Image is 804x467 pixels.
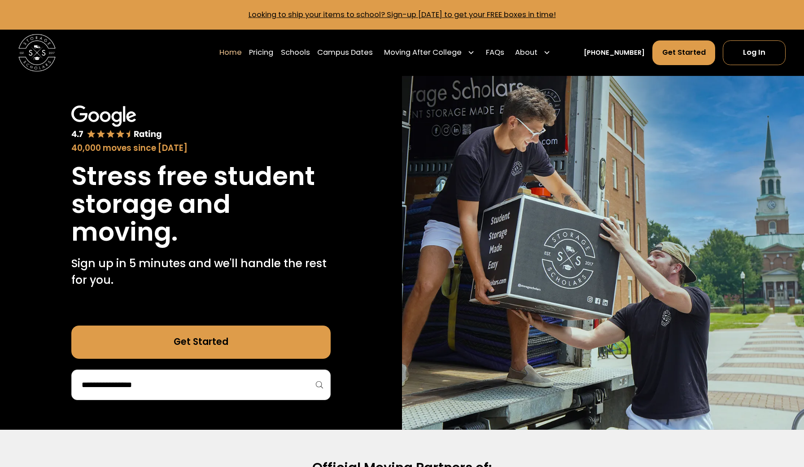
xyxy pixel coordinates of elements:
a: Campus Dates [317,40,373,66]
a: home [18,34,55,71]
h1: Stress free student storage and moving. [71,162,330,246]
a: Looking to ship your items to school? Sign-up [DATE] to get your FREE boxes in time! [249,9,556,20]
div: 40,000 moves since [DATE] [71,142,330,154]
a: Home [219,40,242,66]
p: Sign up in 5 minutes and we'll handle the rest for you. [71,255,330,288]
a: FAQs [486,40,504,66]
a: Log In [723,40,786,66]
div: About [515,47,537,58]
a: Get Started [71,326,330,359]
div: Moving After College [380,40,478,66]
img: Storage Scholars makes moving and storage easy. [402,76,804,430]
img: Storage Scholars main logo [18,34,55,71]
a: Pricing [249,40,273,66]
a: [PHONE_NUMBER] [584,48,645,58]
div: About [511,40,554,66]
a: Schools [281,40,310,66]
img: Google 4.7 star rating [71,106,162,140]
div: Moving After College [384,47,462,58]
a: Get Started [652,40,715,66]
